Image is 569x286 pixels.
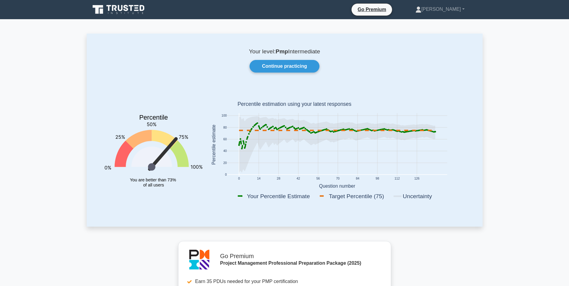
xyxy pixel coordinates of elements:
[238,177,240,180] text: 0
[257,177,260,180] text: 14
[401,3,479,15] a: [PERSON_NAME]
[250,60,319,73] a: Continue practicing
[276,48,288,55] b: Pmp
[221,114,227,118] text: 100
[225,173,227,177] text: 0
[139,114,168,121] text: Percentile
[414,177,420,180] text: 126
[356,177,359,180] text: 84
[130,177,176,182] tspan: You are better than 73%
[336,177,340,180] text: 70
[277,177,280,180] text: 28
[223,161,227,165] text: 20
[223,126,227,129] text: 80
[237,101,351,107] text: Percentile estimation using your latest responses
[394,177,400,180] text: 112
[296,177,300,180] text: 42
[319,183,355,189] text: Question number
[376,177,379,180] text: 98
[223,138,227,141] text: 60
[316,177,320,180] text: 56
[211,125,216,165] text: Percentile estimate
[354,6,390,13] a: Go Premium
[143,183,164,187] tspan: of all users
[101,48,468,55] p: Your level: Intermediate
[223,150,227,153] text: 40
